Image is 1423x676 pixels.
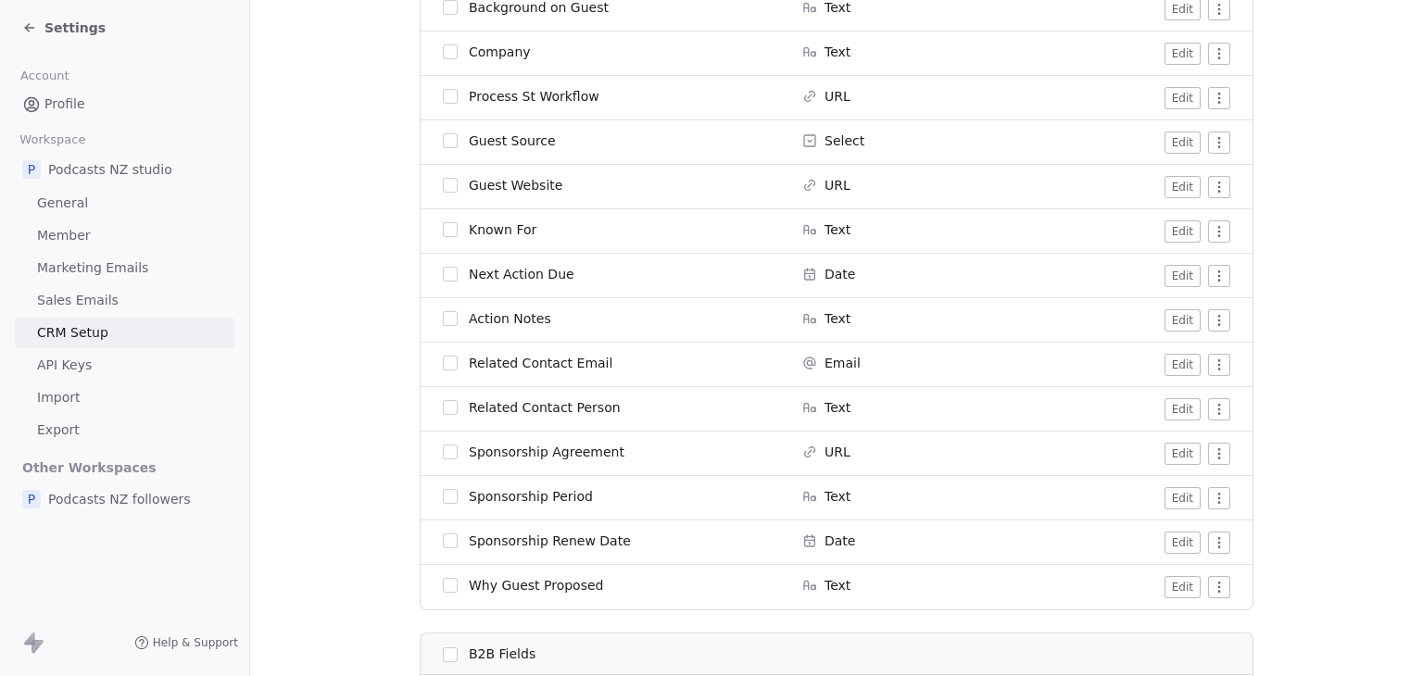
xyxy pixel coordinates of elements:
span: Workspace [12,126,94,154]
a: Export [15,415,234,445]
button: Edit [1165,487,1201,509]
a: Marketing Emails [15,253,234,283]
button: Edit [1165,176,1201,198]
span: General [37,194,88,213]
span: URL [825,87,850,106]
span: Date [825,265,855,283]
a: General [15,188,234,219]
span: Help & Support [153,635,238,650]
span: Text [825,576,850,595]
button: Edit [1165,131,1201,154]
button: Edit [1165,265,1201,287]
span: URL [825,176,850,194]
span: Company [469,43,531,61]
span: Known For [469,220,536,239]
span: Why Guest Proposed [469,576,603,595]
a: Member [15,220,234,251]
span: Export [37,420,80,440]
span: Text [825,309,850,328]
span: URL [825,443,850,461]
span: API Keys [37,356,92,375]
span: Text [825,220,850,239]
span: Text [825,398,850,417]
a: Sales Emails [15,285,234,316]
span: Select [825,131,864,150]
a: Settings [22,19,106,37]
span: Guest Website [469,176,562,194]
button: Edit [1165,354,1201,376]
span: Import [37,388,80,407]
span: Settings [44,19,106,37]
a: API Keys [15,350,234,381]
button: Edit [1165,309,1201,332]
span: Action Notes [469,309,551,328]
button: Edit [1165,398,1201,420]
a: CRM Setup [15,318,234,348]
span: Guest Source [469,131,556,150]
button: Edit [1165,532,1201,554]
span: Podcasts NZ followers [48,490,191,508]
span: Related Contact Person [469,398,621,417]
span: Podcasts NZ studio [48,160,172,179]
span: Sponsorship Agreement [469,443,624,461]
button: Edit [1165,87,1201,109]
span: Marketing Emails [37,258,148,278]
button: Edit [1165,443,1201,465]
span: B2B Fields [469,645,535,664]
span: Date [825,532,855,550]
button: Edit [1165,43,1201,65]
span: CRM Setup [37,323,108,343]
span: Related Contact Email [469,354,612,372]
span: Email [825,354,861,372]
span: Text [825,43,850,61]
span: Text [825,487,850,506]
span: Next Action Due [469,265,574,283]
span: Account [12,62,77,90]
span: P [22,160,41,179]
span: Sponsorship Renew Date [469,532,631,550]
button: Edit [1165,220,1201,243]
span: Sponsorship Period [469,487,593,506]
a: Import [15,382,234,413]
span: Sales Emails [37,291,119,310]
span: P [22,490,41,508]
a: Help & Support [134,635,238,650]
span: Member [37,226,91,245]
span: Other Workspaces [15,453,164,482]
button: Edit [1165,576,1201,598]
a: Profile [15,89,234,119]
span: Process St Workflow [469,87,599,106]
span: Profile [44,94,85,114]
